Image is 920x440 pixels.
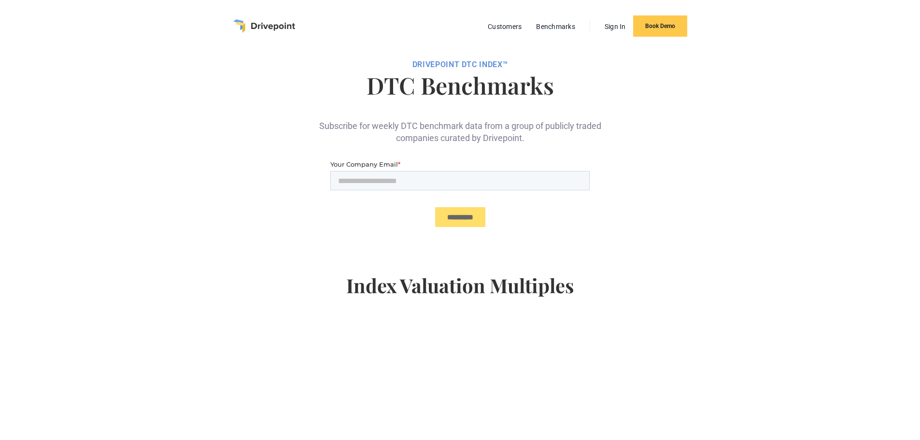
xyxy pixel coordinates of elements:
[233,19,295,33] a: home
[330,159,590,235] iframe: Form 0
[196,60,724,70] div: DRIVEPOiNT DTC Index™
[633,15,687,37] a: Book Demo
[483,20,526,33] a: Customers
[315,104,605,144] div: Subscribe for weekly DTC benchmark data from a group of publicly traded companies curated by Driv...
[600,20,631,33] a: Sign In
[196,274,724,312] h4: Index Valuation Multiples
[531,20,580,33] a: Benchmarks
[196,73,724,97] h1: DTC Benchmarks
